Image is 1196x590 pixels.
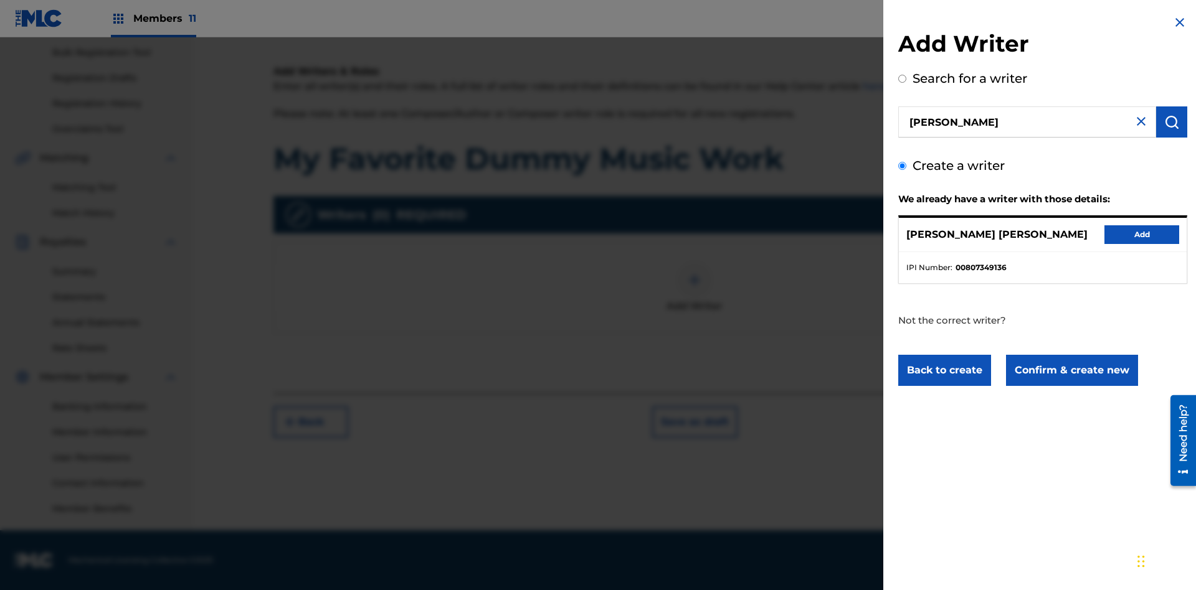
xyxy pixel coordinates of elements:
[913,158,1005,173] label: Create a writer
[898,355,991,386] button: Back to create
[898,30,1187,62] h2: Add Writer
[898,194,1187,209] h2: We already have a writer with those details:
[1134,530,1196,590] iframe: Chat Widget
[956,262,1007,273] strong: 00807349136
[1161,390,1196,492] iframe: Resource Center
[1137,543,1145,580] div: Drag
[898,106,1156,138] input: Search writer's name or IPI Number
[1134,114,1149,129] img: close
[189,12,196,24] span: 11
[133,11,196,26] span: Members
[906,227,1088,242] p: [PERSON_NAME] [PERSON_NAME]
[1104,225,1179,244] button: Add
[1164,115,1179,129] img: Search Works
[111,11,126,26] img: Top Rightsholders
[898,284,1116,343] p: Not the correct writer?
[15,9,63,27] img: MLC Logo
[913,71,1027,86] label: Search for a writer
[906,262,952,273] span: IPI Number :
[1006,355,1138,386] button: Confirm & create new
